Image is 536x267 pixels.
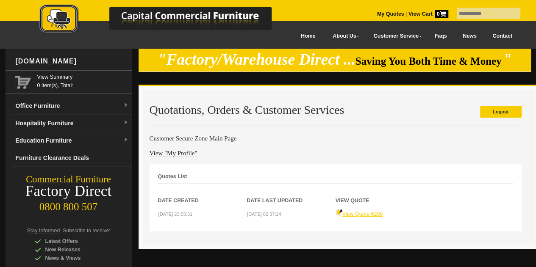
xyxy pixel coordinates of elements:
[150,104,522,116] h2: Quotations, Orders & Customer Services
[12,132,132,149] a: Education Furnituredropdown
[377,11,404,17] a: My Quotes
[150,134,522,143] h4: Customer Secure Zone Main Page
[123,138,128,143] img: dropdown
[158,212,193,217] small: [DATE] 23:55:31
[158,51,355,68] em: "Factory/Warehouse Direct ...
[158,184,247,205] th: Date Created
[158,173,187,179] strong: Quotes List
[12,49,132,74] div: [DOMAIN_NAME]
[37,73,128,81] a: View Summary
[247,212,281,217] small: [DATE] 02:37:24
[12,97,132,115] a: Office Furnituredropdown
[16,4,313,35] img: Capital Commercial Furniture Logo
[503,51,512,68] em: "
[12,115,132,132] a: Hospitality Furnituredropdown
[63,228,110,234] span: Subscribe to receive:
[16,4,313,38] a: Capital Commercial Furniture Logo
[6,197,132,213] div: 0800 800 507
[355,55,502,67] span: Saving You Both Time & Money
[247,184,336,205] th: Date Last Updated
[336,184,425,205] th: View Quote
[427,27,455,46] a: Faqs
[35,237,115,245] div: Latest Offers
[123,120,128,125] img: dropdown
[435,10,448,18] span: 0
[455,27,484,46] a: News
[12,149,132,167] a: Furniture Clearance Deals
[123,103,128,108] img: dropdown
[408,11,448,17] strong: View Cart
[6,173,132,185] div: Commercial Furniture
[364,27,426,46] a: Customer Service
[35,245,115,254] div: New Releases
[484,27,520,46] a: Contact
[336,211,383,217] a: View Quote 6298
[27,228,60,234] span: Stay Informed
[35,254,115,262] div: News & Views
[150,150,197,157] a: View "My Profile"
[336,209,342,216] img: Quote-icon
[480,106,522,118] a: Logout
[37,73,128,88] span: 0 item(s), Total:
[407,11,448,17] a: View Cart0
[6,185,132,197] div: Factory Direct
[323,27,364,46] a: About Us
